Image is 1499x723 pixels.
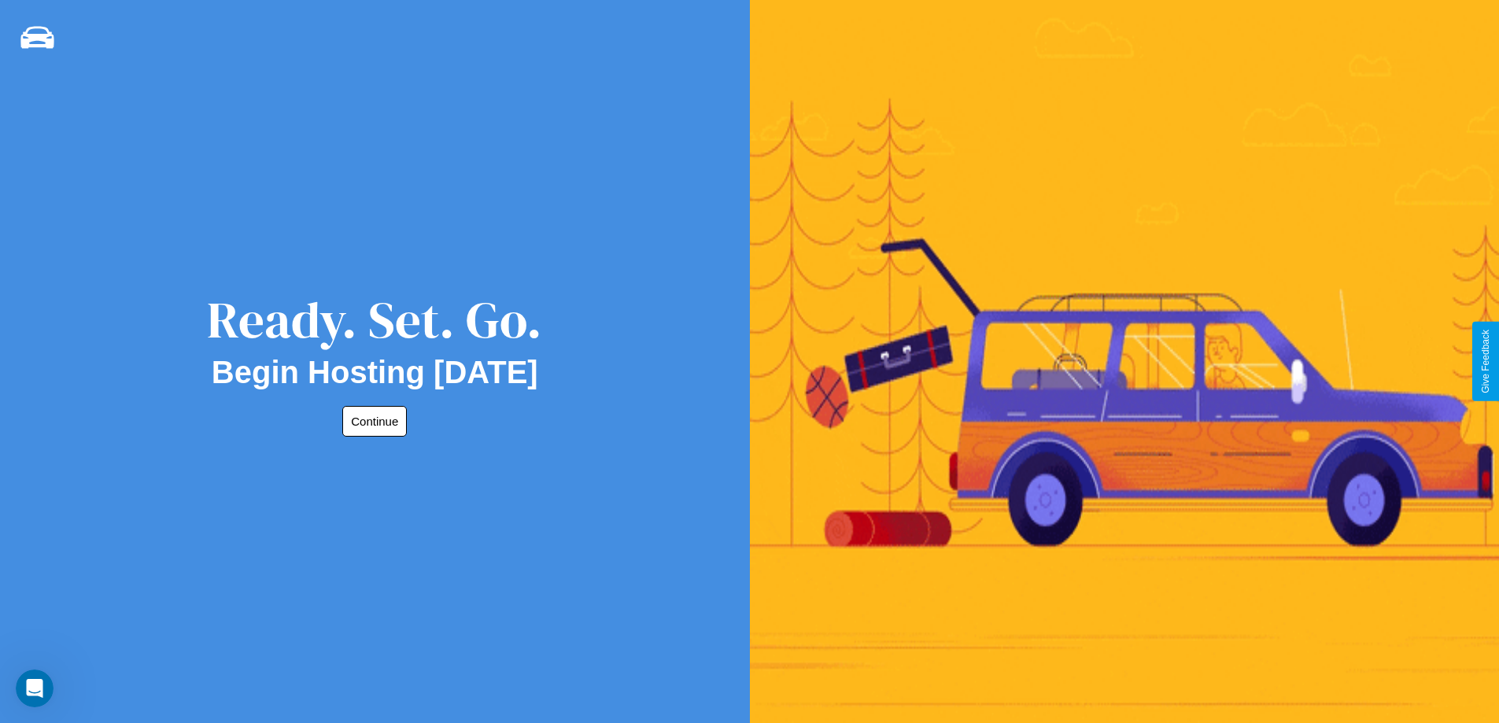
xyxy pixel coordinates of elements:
[16,670,54,707] iframe: Intercom live chat
[212,355,538,390] h2: Begin Hosting [DATE]
[207,285,542,355] div: Ready. Set. Go.
[1480,330,1491,393] div: Give Feedback
[342,406,407,437] button: Continue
